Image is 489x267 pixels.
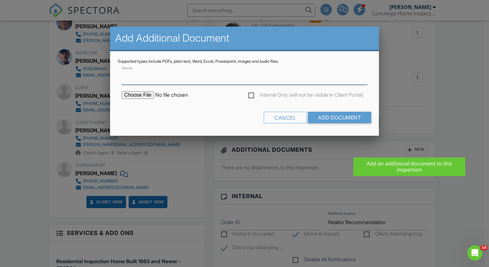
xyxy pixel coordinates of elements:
[115,32,374,44] h2: Add Additional Document
[480,245,488,250] span: 10
[467,245,483,261] iframe: Intercom live chat
[122,65,132,71] label: Name
[248,92,363,100] label: Internal Only (will not be visible in Client Portal)
[264,112,307,123] div: Cancel
[308,112,371,123] input: Add Document
[118,59,371,64] div: Supported types include PDFs, plain text, Word, Excel, Powerpoint, images and audio files.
